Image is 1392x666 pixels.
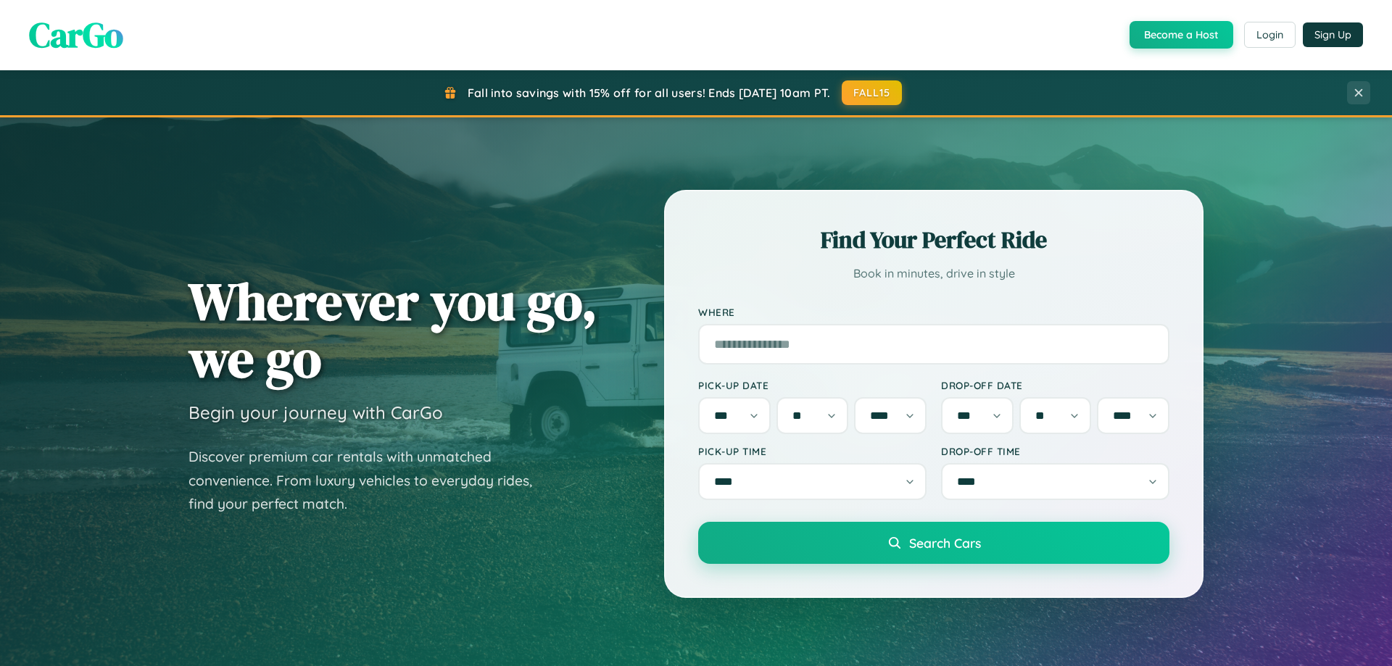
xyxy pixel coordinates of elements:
label: Pick-up Date [698,379,927,391]
label: Drop-off Date [941,379,1169,391]
button: Login [1244,22,1296,48]
span: Fall into savings with 15% off for all users! Ends [DATE] 10am PT. [468,86,831,100]
button: Search Cars [698,522,1169,564]
span: CarGo [29,11,123,59]
h1: Wherever you go, we go [188,272,597,387]
p: Discover premium car rentals with unmatched convenience. From luxury vehicles to everyday rides, ... [188,445,551,516]
p: Book in minutes, drive in style [698,263,1169,284]
h2: Find Your Perfect Ride [698,224,1169,256]
span: Search Cars [909,535,981,551]
label: Where [698,306,1169,318]
button: Sign Up [1303,22,1363,47]
button: FALL15 [842,80,903,105]
button: Become a Host [1130,21,1233,49]
label: Drop-off Time [941,445,1169,457]
label: Pick-up Time [698,445,927,457]
h3: Begin your journey with CarGo [188,401,443,423]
